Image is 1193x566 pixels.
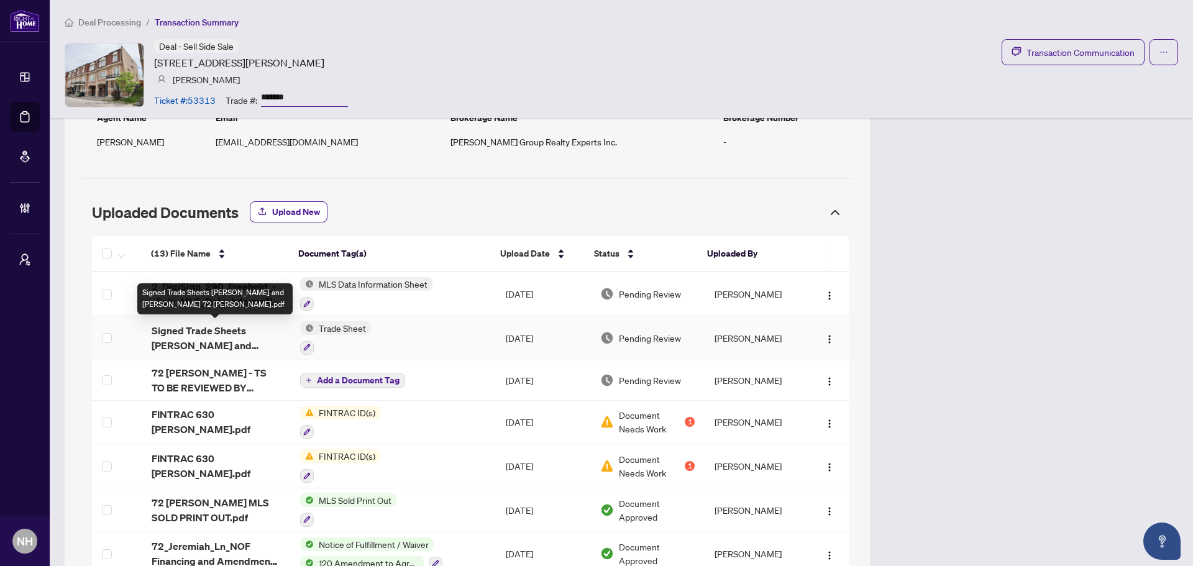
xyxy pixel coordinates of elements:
[92,106,211,130] th: Agent Name
[314,493,396,507] span: MLS Sold Print Out
[820,500,839,520] button: Logo
[825,291,834,301] img: Logo
[300,372,405,388] button: Add a Document Tag
[314,406,380,419] span: FINTRAC ID(s)
[92,130,211,153] td: [PERSON_NAME]
[600,373,614,387] img: Document Status
[496,360,590,401] td: [DATE]
[300,321,314,335] img: Status Icon
[300,406,314,419] img: Status Icon
[584,236,698,272] th: Status
[226,93,257,107] article: Trade #:
[78,17,141,28] span: Deal Processing
[300,449,380,483] button: Status IconFINTRAC ID(s)
[1002,39,1145,65] button: Transaction Communication
[1143,523,1181,560] button: Open asap
[300,321,371,355] button: Status IconTrade Sheet
[314,537,434,551] span: Notice of Fulfillment / Waiver
[152,495,280,525] span: 72 [PERSON_NAME] MLS SOLD PRINT OUT.pdf
[496,488,590,532] td: [DATE]
[211,130,446,153] td: [EMAIL_ADDRESS][DOMAIN_NAME]
[820,412,839,432] button: Logo
[820,370,839,390] button: Logo
[619,408,683,436] span: Document Needs Work
[1159,48,1168,57] span: ellipsis
[825,377,834,386] img: Logo
[152,451,280,481] span: FINTRAC 630 [PERSON_NAME].pdf
[600,331,614,345] img: Document Status
[151,247,211,260] span: (13) File Name
[600,415,614,429] img: Document Status
[300,277,432,311] button: Status IconMLS Data Information Sheet
[141,236,288,272] th: (13) File Name
[152,407,280,437] span: FINTRAC 630 [PERSON_NAME].pdf
[155,17,239,28] span: Transaction Summary
[619,287,681,301] span: Pending Review
[825,506,834,516] img: Logo
[314,321,371,335] span: Trade Sheet
[500,247,550,260] span: Upload Date
[594,247,619,260] span: Status
[300,373,405,388] button: Add a Document Tag
[154,55,324,70] article: [STREET_ADDRESS][PERSON_NAME]
[825,334,834,344] img: Logo
[146,15,150,29] li: /
[705,272,806,316] td: [PERSON_NAME]
[446,106,718,130] th: Brokerage Name
[600,287,614,301] img: Document Status
[697,236,797,272] th: Uploaded By
[288,236,490,272] th: Document Tag(s)
[10,9,40,32] img: logo
[211,106,446,130] th: Email
[496,401,590,445] td: [DATE]
[159,40,234,52] span: Deal - Sell Side Sale
[619,373,681,387] span: Pending Review
[820,328,839,348] button: Logo
[17,532,33,550] span: NH
[490,236,583,272] th: Upload Date
[718,130,849,153] td: -
[718,106,849,130] th: Brokerage Number
[446,130,718,153] td: [PERSON_NAME] Group Realty Experts Inc.
[619,496,695,524] span: Document Approved
[685,461,695,471] div: 1
[314,277,432,291] span: MLS Data Information Sheet
[157,75,166,84] img: svg%3e
[300,493,314,507] img: Status Icon
[65,43,144,107] img: IMG-E12369960_1.jpg
[137,283,293,314] div: Signed Trade Sheets [PERSON_NAME] and [PERSON_NAME] 72 [PERSON_NAME].pdf
[705,444,806,488] td: [PERSON_NAME]
[154,93,216,107] article: Ticket #: 53313
[19,253,31,266] span: user-switch
[820,544,839,564] button: Logo
[825,462,834,472] img: Logo
[825,550,834,560] img: Logo
[820,456,839,476] button: Logo
[685,417,695,427] div: 1
[496,316,590,360] td: [DATE]
[300,449,314,463] img: Status Icon
[1026,45,1135,60] span: Transaction Communication
[705,316,806,360] td: [PERSON_NAME]
[317,376,400,385] span: Add a Document Tag
[314,449,380,463] span: FINTRAC ID(s)
[300,406,380,439] button: Status IconFINTRAC ID(s)
[705,360,806,401] td: [PERSON_NAME]
[300,277,314,291] img: Status Icon
[65,18,73,27] span: home
[600,459,614,473] img: Document Status
[250,201,327,222] button: Upload New
[92,203,239,222] span: Uploaded Documents
[496,272,590,316] td: [DATE]
[152,279,280,309] span: 2_DigiSign_290_Freehold_-_Sale_MLS_Data_Information_Form_-_PropTx-[PERSON_NAME] 1.pdf
[600,547,614,560] img: Document Status
[300,537,314,551] img: Status Icon
[825,419,834,429] img: Logo
[272,202,320,222] span: Upload New
[619,331,681,345] span: Pending Review
[820,284,839,304] button: Logo
[619,452,683,480] span: Document Needs Work
[152,323,280,353] span: Signed Trade Sheets [PERSON_NAME] and [PERSON_NAME] 72 [PERSON_NAME].pdf
[82,196,852,229] div: Uploaded Documents
[300,493,396,527] button: Status IconMLS Sold Print Out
